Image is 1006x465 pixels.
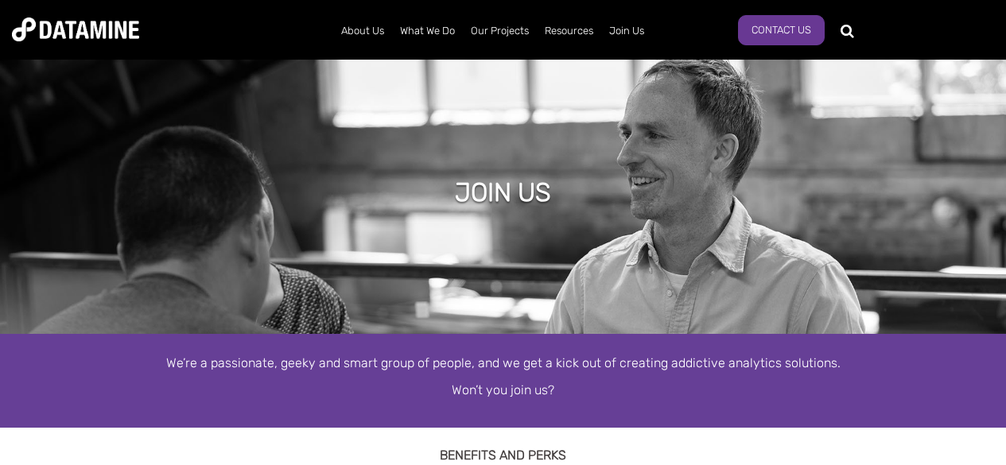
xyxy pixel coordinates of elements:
[50,354,957,373] p: We’re a passionate, geeky and smart group of people, and we get a kick out of creating addictive ...
[601,10,652,52] a: Join Us
[12,17,139,41] img: Datamine
[333,10,392,52] a: About Us
[392,10,463,52] a: What We Do
[463,10,537,52] a: Our Projects
[738,15,825,45] a: Contact Us
[50,381,957,400] p: Won’t you join us?
[537,10,601,52] a: Resources
[455,175,551,210] h1: Join Us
